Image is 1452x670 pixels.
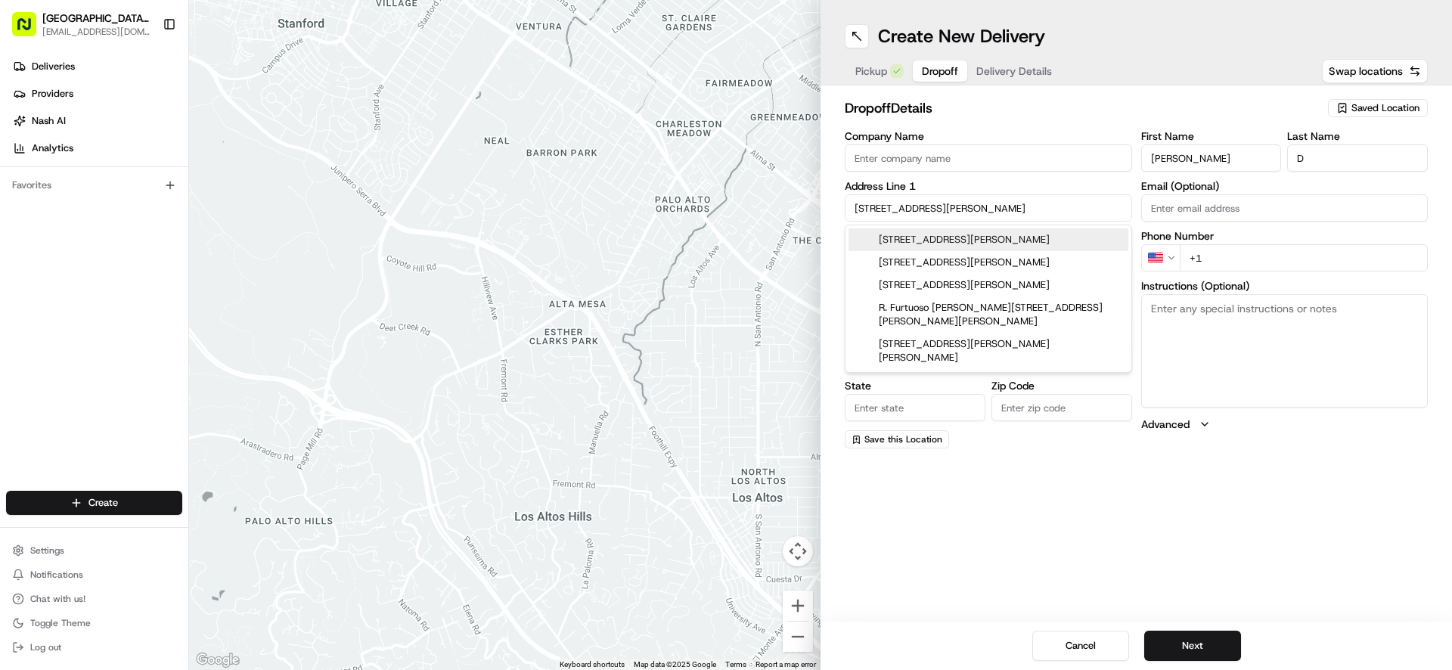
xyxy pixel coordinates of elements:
[6,6,157,42] button: [GEOGRAPHIC_DATA] - [GEOGRAPHIC_DATA], [GEOGRAPHIC_DATA][EMAIL_ADDRESS][DOMAIN_NAME]
[6,173,182,197] div: Favorites
[878,24,1045,48] h1: Create New Delivery
[143,338,243,353] span: API Documentation
[725,660,746,668] a: Terms (opens in new tab)
[849,251,1128,274] div: [STREET_ADDRESS][PERSON_NAME]
[1141,131,1282,141] label: First Name
[845,181,1132,191] label: Address Line 1
[234,194,275,212] button: See all
[257,149,275,167] button: Start new chat
[634,660,716,668] span: Map data ©2025 Google
[6,588,182,610] button: Chat with us!
[1287,144,1428,172] input: Enter last name
[6,136,188,160] a: Analytics
[1141,144,1282,172] input: Enter first name
[1287,131,1428,141] label: Last Name
[6,540,182,561] button: Settings
[845,430,949,448] button: Save this Location
[9,332,122,359] a: 📗Knowledge Base
[845,194,1132,222] input: Enter address
[1141,417,1190,432] label: Advanced
[107,374,183,386] a: Powered byPylon
[1141,194,1429,222] input: Enter email address
[783,591,813,621] button: Zoom in
[849,228,1128,251] div: [STREET_ADDRESS][PERSON_NAME]
[845,380,985,391] label: State
[6,637,182,658] button: Log out
[15,340,27,352] div: 📗
[42,26,150,38] button: [EMAIL_ADDRESS][DOMAIN_NAME]
[845,225,1132,373] div: Suggestions
[32,60,75,73] span: Deliveries
[42,11,150,26] button: [GEOGRAPHIC_DATA] - [GEOGRAPHIC_DATA], [GEOGRAPHIC_DATA]
[122,332,249,359] a: 💻API Documentation
[783,622,813,652] button: Zoom out
[6,613,182,634] button: Toggle Theme
[30,544,64,557] span: Settings
[855,64,887,79] span: Pickup
[560,659,625,670] button: Keyboard shortcuts
[68,160,208,172] div: We're available if you need us!
[32,114,66,128] span: Nash AI
[1141,181,1429,191] label: Email (Optional)
[30,569,83,581] span: Notifications
[1180,244,1429,271] input: Enter phone number
[755,660,816,668] a: Report a map error
[845,131,1132,141] label: Company Name
[1141,281,1429,291] label: Instructions (Optional)
[1322,59,1428,83] button: Swap locations
[6,491,182,515] button: Create
[845,144,1132,172] input: Enter company name
[32,144,59,172] img: 1732323095091-59ea418b-cfe3-43c8-9ae0-d0d06d6fd42c
[845,98,1319,119] h2: dropoff Details
[39,98,250,113] input: Clear
[1328,98,1428,119] button: Saved Location
[15,144,42,172] img: 1736555255976-a54dd68f-1ca7-489b-9aae-adbdc363a1c4
[6,564,182,585] button: Notifications
[30,617,91,629] span: Toggle Theme
[15,15,45,45] img: Nash
[68,144,248,160] div: Start new chat
[1141,231,1429,241] label: Phone Number
[50,234,81,247] span: [DATE]
[991,394,1132,421] input: Enter zip code
[1351,101,1419,115] span: Saved Location
[50,275,81,287] span: [DATE]
[1032,631,1129,661] button: Cancel
[128,340,140,352] div: 💻
[849,296,1128,333] div: R. Furtuoso [PERSON_NAME][STREET_ADDRESS][PERSON_NAME][PERSON_NAME]
[849,333,1128,369] div: [STREET_ADDRESS][PERSON_NAME][PERSON_NAME]
[30,641,61,653] span: Log out
[32,141,73,155] span: Analytics
[6,82,188,106] a: Providers
[15,197,101,209] div: Past conversations
[845,394,985,421] input: Enter state
[30,593,85,605] span: Chat with us!
[1141,417,1429,432] button: Advanced
[1329,64,1403,79] span: Swap locations
[15,60,275,85] p: Welcome 👋
[32,87,73,101] span: Providers
[150,375,183,386] span: Pylon
[193,650,243,670] img: Google
[922,64,958,79] span: Dropoff
[849,274,1128,296] div: [STREET_ADDRESS][PERSON_NAME]
[976,64,1052,79] span: Delivery Details
[783,536,813,566] button: Map camera controls
[991,380,1132,391] label: Zip Code
[6,54,188,79] a: Deliveries
[193,650,243,670] a: Open this area in Google Maps (opens a new window)
[864,433,942,445] span: Save this Location
[30,338,116,353] span: Knowledge Base
[88,496,118,510] span: Create
[1144,631,1241,661] button: Next
[6,109,188,133] a: Nash AI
